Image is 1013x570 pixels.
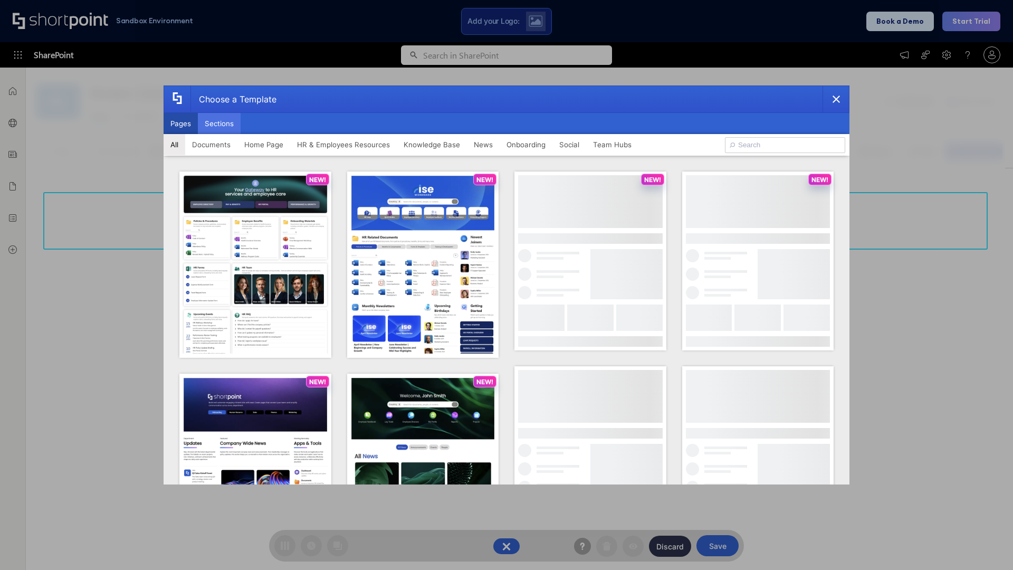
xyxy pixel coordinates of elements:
[552,134,586,155] button: Social
[823,448,1013,570] iframe: Chat Widget
[586,134,638,155] button: Team Hubs
[190,86,276,112] div: Choose a Template
[309,176,326,184] p: NEW!
[164,134,185,155] button: All
[467,134,500,155] button: News
[397,134,467,155] button: Knowledge Base
[237,134,290,155] button: Home Page
[164,85,849,484] div: template selector
[476,378,493,386] p: NEW!
[198,113,241,134] button: Sections
[811,176,828,184] p: NEW!
[309,378,326,386] p: NEW!
[725,137,845,153] input: Search
[164,113,198,134] button: Pages
[500,134,552,155] button: Onboarding
[644,176,661,184] p: NEW!
[290,134,397,155] button: HR & Employees Resources
[476,176,493,184] p: NEW!
[185,134,237,155] button: Documents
